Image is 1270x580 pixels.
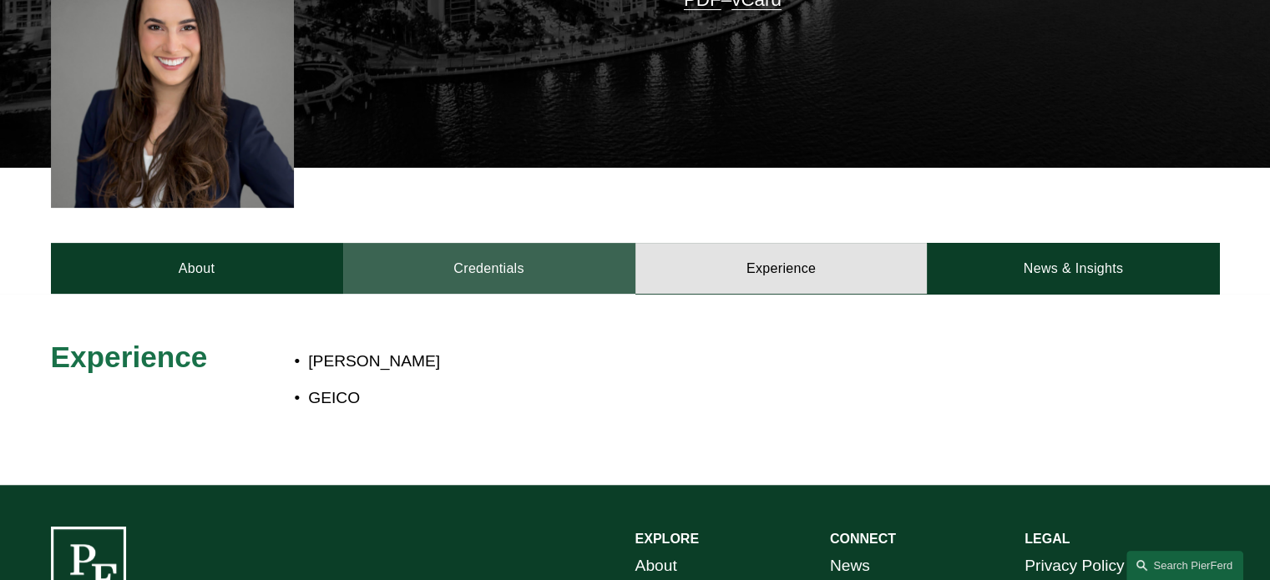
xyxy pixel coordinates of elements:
span: Experience [51,340,208,373]
a: Experience [635,243,928,293]
strong: CONNECT [830,532,896,546]
a: Credentials [343,243,635,293]
a: News & Insights [927,243,1219,293]
strong: EXPLORE [635,532,699,546]
a: Search this site [1126,551,1243,580]
a: About [51,243,343,293]
p: GEICO [308,384,1073,413]
p: [PERSON_NAME] [308,347,1073,376]
strong: LEGAL [1025,532,1070,546]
